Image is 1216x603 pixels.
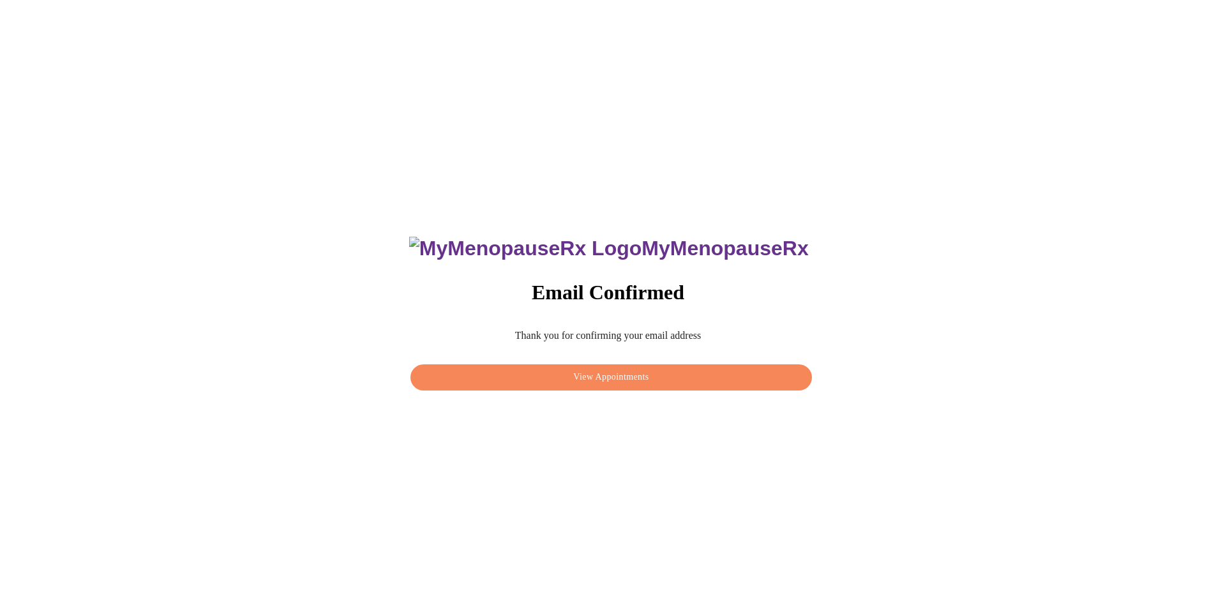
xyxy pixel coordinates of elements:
h3: MyMenopauseRx [409,237,809,260]
h3: Email Confirmed [407,281,808,304]
button: View Appointments [410,364,811,391]
p: Thank you for confirming your email address [407,330,808,341]
span: View Appointments [425,369,797,385]
a: View Appointments [407,368,814,378]
img: MyMenopauseRx Logo [409,237,642,260]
